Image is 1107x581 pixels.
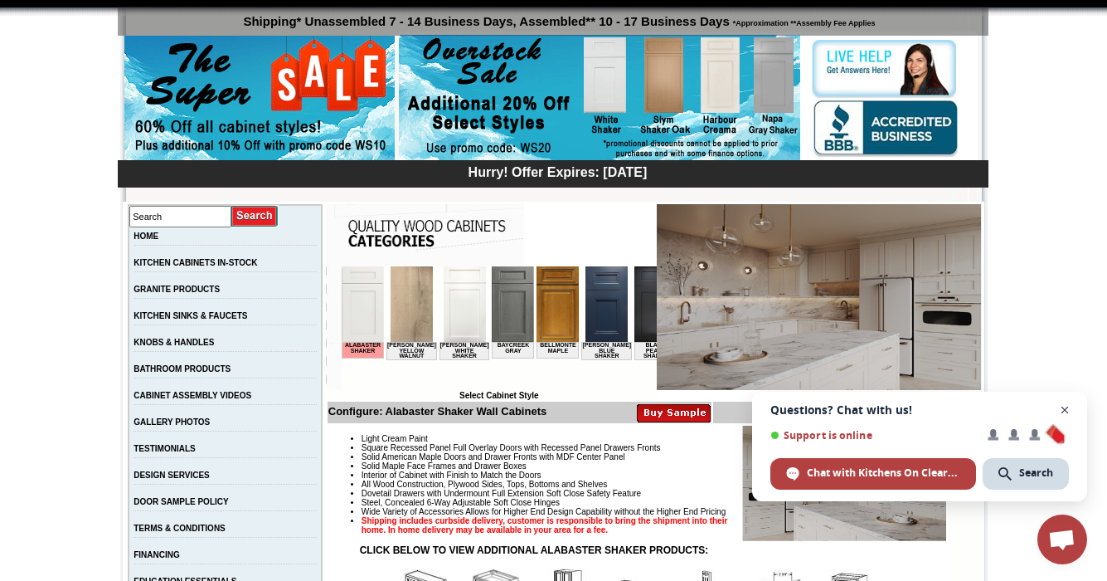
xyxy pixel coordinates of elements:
[362,489,641,498] span: Dovetail Drawers with Undermount Full Extension Soft Close Safety Feature
[126,7,988,28] p: Shipping* Unassembled 7 - 14 Business Days, Assembled** 10 - 17 Business Days
[19,2,134,17] a: Price Sheet View in PDF Format
[134,417,210,427] a: GALLERY PHOTOS
[730,15,876,27] span: *Approximation **Assembly Fee Applies
[362,461,527,471] span: Solid Maple Face Frames and Drawer Boxes
[328,405,546,417] b: Configure: Alabaster Shaker Wall Cabinets
[362,443,661,452] span: Square Recessed Panel Full Overlay Doors with Recessed Panel Drawers Fronts
[342,266,657,391] iframe: Browser incompatible
[19,7,134,16] b: Price Sheet View in PDF Format
[134,258,257,267] a: KITCHEN CABINETS IN-STOCK
[362,498,560,507] span: Steel, Concealed 6-Way Adjustable Soft Close Hinges
[742,426,946,541] img: Product Image
[1037,515,1087,564] a: Open chat
[134,364,231,373] a: BATHROOM PRODUCTS
[134,311,247,320] a: KITCHEN SINKS & FAUCETS
[134,285,220,294] a: GRANITE PRODUCTS
[134,391,251,400] a: CABINET ASSEMBLY VIDEOS
[134,550,180,559] a: FINANCING
[360,544,709,556] strong: CLICK BELOW TO VIEW ADDITIONAL ALABASTER SHAKER PRODUCTS:
[983,458,1069,490] span: Search
[134,471,210,480] a: DESIGN SERVICES
[134,338,214,347] a: KNOBS & HANDLES
[362,452,625,461] span: Solid American Maple Doors and Drawer Fronts with MDF Center Panel
[293,76,335,94] td: Black Pearl Shaker
[770,458,976,490] span: Chat with Kitchens On Clearance
[362,480,607,489] span: All Wood Construction, Plywood Sides, Tops, Bottoms and Shelves
[657,204,982,390] img: Alabaster Shaker
[231,205,279,227] input: Submit
[362,471,541,480] span: Interior of Cabinet with Finish to Match the Doors
[459,391,539,400] b: Select Cabinet Style
[807,466,960,481] span: Chat with Kitchens On Clearance
[126,163,988,180] div: Hurry! Offer Expires: [DATE]
[134,524,226,533] a: TERMS & CONDITIONS
[362,434,428,443] span: Light Cream Paint
[2,4,16,17] img: pdf.png
[770,403,1069,417] span: Questions? Chat with us!
[362,507,726,516] span: Wide Variety of Accessories Allows for Higher End Design Capability without the Higher End Pricing
[1019,466,1053,481] span: Search
[770,429,976,442] span: Support is online
[134,444,195,453] a: TESTIMONIALS
[134,232,158,241] a: HOME
[134,497,228,506] a: DOOR SAMPLE POLICY
[362,516,728,535] strong: Shipping includes curbside delivery, customer is responsible to bring the shipment into their hom...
